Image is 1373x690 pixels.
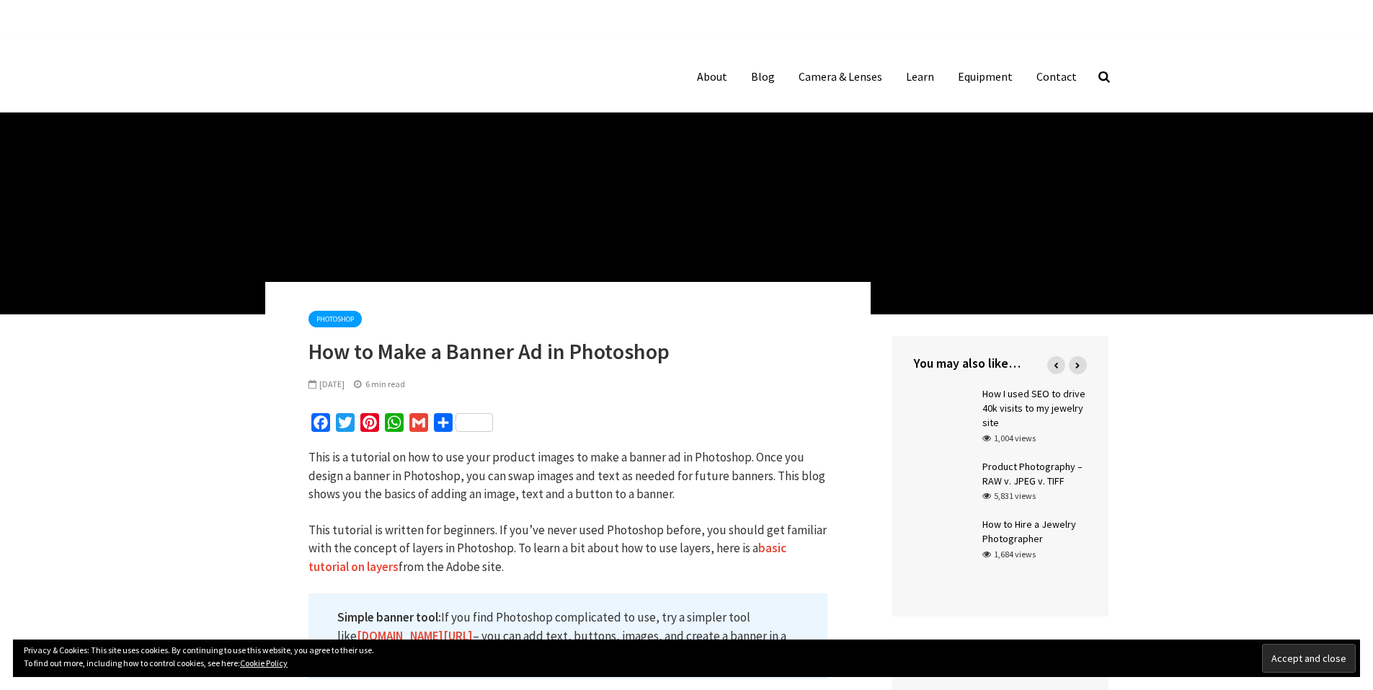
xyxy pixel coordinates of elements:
[357,628,473,645] a: [DOMAIN_NAME][URL]
[357,413,382,437] a: Pinterest
[308,448,827,504] p: This is a tutorial on how to use your product images to make a banner ad in Photoshop. Once you d...
[308,338,827,364] h1: How to Make a Banner Ad in Photoshop
[354,378,405,391] div: 6 min read
[1026,62,1088,91] a: Contact
[982,432,1036,445] div: 1,004 views
[788,62,893,91] a: Camera & Lenses
[1262,644,1356,673] input: Accept and close
[308,379,345,389] span: [DATE]
[431,413,496,437] a: Share
[740,62,786,91] a: Blog
[333,413,357,437] a: Twitter
[982,490,1036,503] div: 5,831 views
[337,609,441,625] strong: Simple banner tool:
[308,311,362,327] a: Photoshop
[13,640,1360,677] div: Privacy & Cookies: This site uses cookies. By continuing to use this website, you agree to their ...
[982,518,1076,545] a: How to Hire a Jewelry Photographer
[308,540,786,575] a: basic tutorial on layers
[914,354,1087,372] h4: You may also like…
[982,460,1083,487] a: Product Photography – RAW v. JPEG v. TIFF
[308,593,827,679] p: If you find Photoshop complicated to use, try a simpler tool like – you can add text, buttons, im...
[686,62,738,91] a: About
[308,413,333,437] a: Facebook
[895,62,945,91] a: Learn
[982,548,1036,561] div: 1,684 views
[406,413,431,437] a: Gmail
[947,62,1023,91] a: Equipment
[982,387,1085,429] a: How I used SEO to drive 40k visits to my jewelry site
[382,413,406,437] a: WhatsApp
[308,521,827,577] p: This tutorial is written for beginners. If you’ve never used Photoshop before, you should get fam...
[240,658,288,668] a: Cookie Policy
